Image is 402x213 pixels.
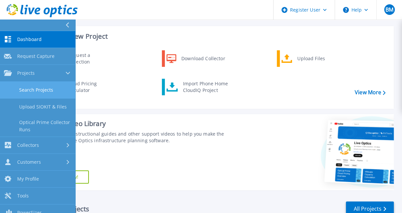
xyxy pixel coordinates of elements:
[39,131,226,144] div: Find tutorials, instructional guides and other support videos to help you make the most of your L...
[385,7,393,12] span: BM
[47,79,114,95] a: Cloud Pricing Calculator
[17,70,35,76] span: Projects
[17,142,39,148] span: Collectors
[277,50,345,67] a: Upload Files
[178,52,228,65] div: Download Collector
[355,89,385,96] a: View More
[17,193,29,199] span: Tools
[64,52,113,65] div: Request a Collection
[47,50,114,67] a: Request a Collection
[179,80,231,94] div: Import Phone Home CloudIQ Project
[162,50,230,67] a: Download Collector
[64,80,113,94] div: Cloud Pricing Calculator
[17,36,42,42] span: Dashboard
[47,33,385,40] h3: Start a New Project
[39,119,226,128] div: Support Video Library
[17,176,39,182] span: My Profile
[17,53,55,59] span: Request Capture
[294,52,343,65] div: Upload Files
[17,159,41,165] span: Customers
